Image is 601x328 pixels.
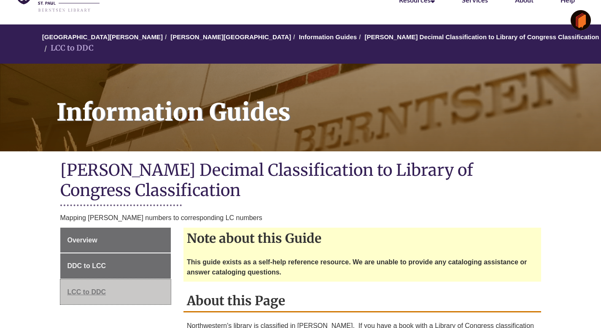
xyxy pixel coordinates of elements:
a: LCC to DDC [60,280,171,305]
div: Guide Page Menu [60,228,171,305]
a: Overview [60,228,171,253]
a: [PERSON_NAME] Decimal Classification to Library of Congress Classification [365,33,599,40]
a: [GEOGRAPHIC_DATA][PERSON_NAME] [42,33,163,40]
span: DDC to LCC [67,262,106,269]
strong: This guide exists as a self-help reference resource. We are unable to provide any cataloging assi... [187,258,527,276]
h2: Note about this Guide [183,228,541,249]
a: [PERSON_NAME][GEOGRAPHIC_DATA] [170,33,291,40]
h2: About this Page [183,290,541,312]
a: Information Guides [299,33,357,40]
h1: [PERSON_NAME] Decimal Classification to Library of Congress Classification [60,160,541,202]
span: Mapping [PERSON_NAME] numbers to corresponding LC numbers [60,214,262,221]
h1: Information Guides [47,64,601,140]
span: LCC to DDC [67,288,106,296]
a: DDC to LCC [60,253,171,279]
li: LCC to DDC [42,42,94,54]
span: Overview [67,237,97,244]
